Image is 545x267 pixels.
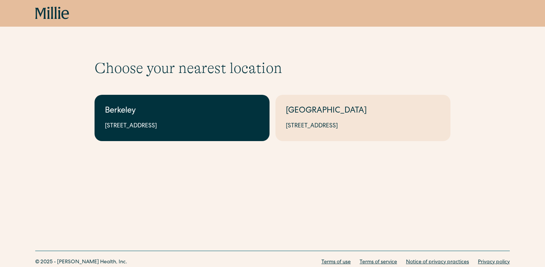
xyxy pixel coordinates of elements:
div: Berkeley [105,105,259,117]
a: Privacy policy [478,258,510,266]
a: [GEOGRAPHIC_DATA][STREET_ADDRESS] [275,95,450,141]
div: [STREET_ADDRESS] [105,122,259,131]
div: [GEOGRAPHIC_DATA] [286,105,440,117]
div: © 2025 - [PERSON_NAME] Health, Inc. [35,258,127,266]
a: home [35,7,69,20]
a: Terms of use [321,258,351,266]
h1: Choose your nearest location [95,59,450,77]
div: [STREET_ADDRESS] [286,122,440,131]
a: Notice of privacy practices [406,258,469,266]
a: Berkeley[STREET_ADDRESS] [95,95,270,141]
a: Terms of service [360,258,397,266]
